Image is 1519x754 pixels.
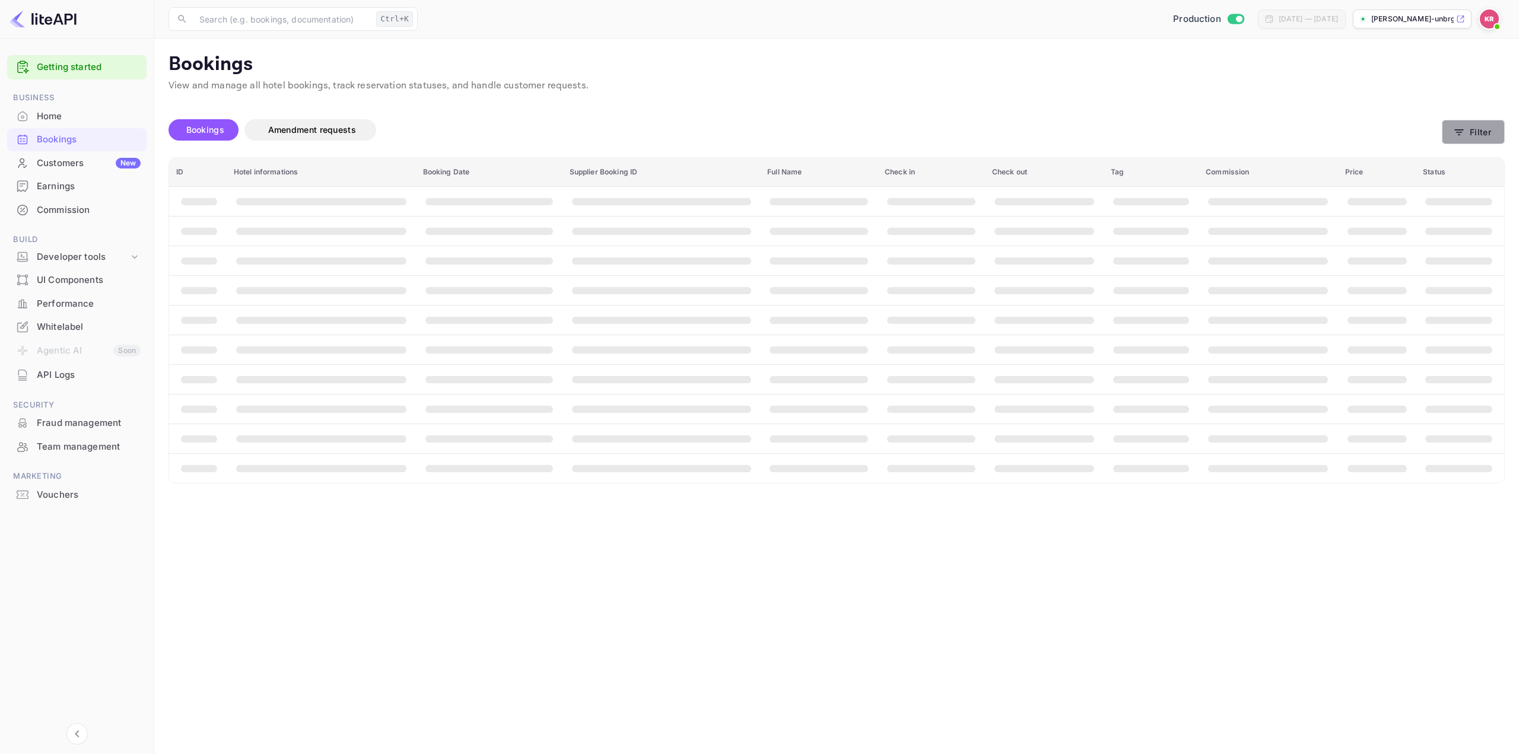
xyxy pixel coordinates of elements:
[1442,120,1505,144] button: Filter
[7,399,147,412] span: Security
[268,125,356,135] span: Amendment requests
[37,273,141,287] div: UI Components
[37,110,141,123] div: Home
[37,180,141,193] div: Earnings
[1371,14,1454,24] p: [PERSON_NAME]-unbrg.[PERSON_NAME]...
[7,412,147,434] a: Fraud management
[7,316,147,339] div: Whitelabel
[37,61,141,74] a: Getting started
[760,158,878,187] th: Full Name
[37,203,141,217] div: Commission
[7,152,147,174] a: CustomersNew
[7,483,147,507] div: Vouchers
[37,250,129,264] div: Developer tools
[376,11,413,27] div: Ctrl+K
[878,158,985,187] th: Check in
[7,269,147,291] a: UI Components
[169,79,1505,93] p: View and manage all hotel bookings, track reservation statuses, and handle customer requests.
[1173,12,1221,26] span: Production
[7,152,147,175] div: CustomersNew
[169,158,1504,483] table: booking table
[7,105,147,128] div: Home
[169,158,227,187] th: ID
[7,435,147,459] div: Team management
[116,158,141,168] div: New
[1279,14,1338,24] div: [DATE] — [DATE]
[7,483,147,505] a: Vouchers
[37,416,141,430] div: Fraud management
[7,128,147,151] div: Bookings
[7,364,147,387] div: API Logs
[7,91,147,104] span: Business
[1104,158,1199,187] th: Tag
[7,412,147,435] div: Fraud management
[227,158,416,187] th: Hotel informations
[7,128,147,150] a: Bookings
[416,158,563,187] th: Booking Date
[1199,158,1337,187] th: Commission
[1480,9,1499,28] img: Kobus Roux
[985,158,1104,187] th: Check out
[7,364,147,386] a: API Logs
[66,723,88,745] button: Collapse navigation
[9,9,77,28] img: LiteAPI logo
[7,292,147,314] a: Performance
[37,133,141,147] div: Bookings
[7,175,147,197] a: Earnings
[7,292,147,316] div: Performance
[7,470,147,483] span: Marketing
[7,199,147,221] a: Commission
[37,488,141,502] div: Vouchers
[7,247,147,268] div: Developer tools
[7,233,147,246] span: Build
[37,297,141,311] div: Performance
[37,440,141,454] div: Team management
[1416,158,1504,187] th: Status
[7,55,147,79] div: Getting started
[1168,12,1248,26] div: Switch to Sandbox mode
[7,175,147,198] div: Earnings
[7,316,147,338] a: Whitelabel
[37,368,141,382] div: API Logs
[37,320,141,334] div: Whitelabel
[169,53,1505,77] p: Bookings
[169,119,1442,141] div: account-settings tabs
[563,158,761,187] th: Supplier Booking ID
[7,435,147,457] a: Team management
[7,199,147,222] div: Commission
[7,269,147,292] div: UI Components
[186,125,224,135] span: Bookings
[1338,158,1416,187] th: Price
[37,157,141,170] div: Customers
[192,7,371,31] input: Search (e.g. bookings, documentation)
[7,105,147,127] a: Home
